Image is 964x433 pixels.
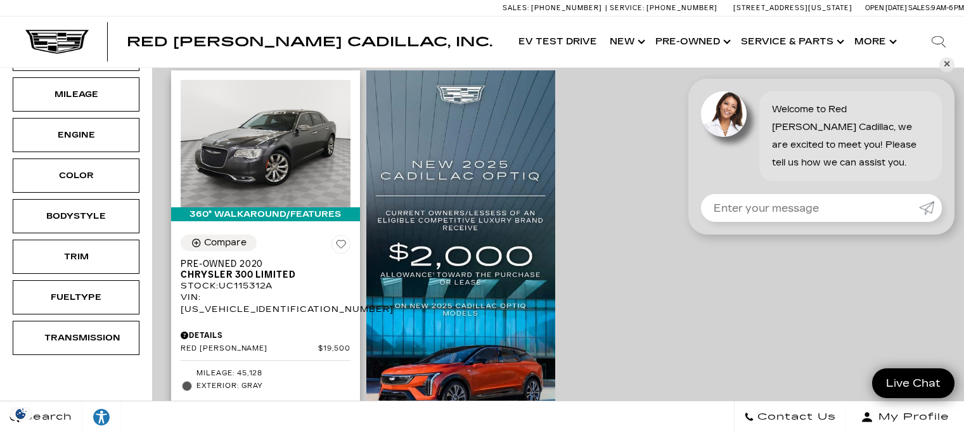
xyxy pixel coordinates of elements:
[701,91,747,137] img: Agent profile photo
[754,408,836,426] span: Contact Us
[318,344,350,354] span: $19,500
[503,4,605,11] a: Sales: [PHONE_NUMBER]
[44,331,108,345] div: Transmission
[181,367,350,380] li: Mileage: 45,128
[848,16,901,67] button: More
[181,235,257,251] button: Compare Vehicle
[931,4,964,12] span: 9 AM-6 PM
[6,407,35,420] img: Opt-Out Icon
[13,321,139,355] div: TransmissionTransmission
[171,207,360,221] div: 360° WalkAround/Features
[127,36,492,48] a: Red [PERSON_NAME] Cadillac, Inc.
[25,30,89,54] img: Cadillac Dark Logo with Cadillac White Text
[44,250,108,264] div: Trim
[872,368,954,398] a: Live Chat
[20,408,72,426] span: Search
[13,280,139,314] div: FueltypeFueltype
[181,269,341,280] span: Chrysler 300 Limited
[181,280,350,292] div: Stock : UC115312A
[196,380,350,392] span: Exterior: Gray
[44,209,108,223] div: Bodystyle
[181,330,350,341] div: Pricing Details - Pre-Owned 2020 Chrysler 300 Limited
[181,80,350,207] img: 2020 Chrysler 300 Limited
[735,16,848,67] a: Service & Parts
[44,87,108,101] div: Mileage
[181,259,341,269] span: Pre-Owned 2020
[82,401,121,433] a: Explore your accessibility options
[649,16,735,67] a: Pre-Owned
[733,4,852,12] a: [STREET_ADDRESS][US_STATE]
[6,407,35,420] section: Click to Open Cookie Consent Modal
[181,259,350,280] a: Pre-Owned 2020Chrysler 300 Limited
[181,344,318,354] span: Red [PERSON_NAME]
[331,235,350,259] button: Save Vehicle
[13,158,139,193] div: ColorColor
[846,401,964,433] button: Open user profile menu
[759,91,942,181] div: Welcome to Red [PERSON_NAME] Cadillac, we are excited to meet you! Please tell us how we can assi...
[181,344,350,354] a: Red [PERSON_NAME] $19,500
[13,199,139,233] div: BodystyleBodystyle
[204,237,247,249] div: Compare
[605,4,721,11] a: Service: [PHONE_NUMBER]
[701,194,919,222] input: Enter your message
[44,290,108,304] div: Fueltype
[13,118,139,152] div: EngineEngine
[13,77,139,112] div: MileageMileage
[44,128,108,142] div: Engine
[13,240,139,274] div: TrimTrim
[512,16,603,67] a: EV Test Drive
[919,194,942,222] a: Submit
[503,4,529,12] span: Sales:
[646,4,717,12] span: [PHONE_NUMBER]
[181,292,350,314] div: VIN: [US_VEHICLE_IDENTIFICATION_NUMBER]
[127,34,492,49] span: Red [PERSON_NAME] Cadillac, Inc.
[44,169,108,183] div: Color
[82,408,120,427] div: Explore your accessibility options
[880,376,947,391] span: Live Chat
[873,408,949,426] span: My Profile
[908,4,931,12] span: Sales:
[865,4,907,12] span: Open [DATE]
[531,4,602,12] span: [PHONE_NUMBER]
[734,401,846,433] a: Contact Us
[610,4,645,12] span: Service:
[603,16,649,67] a: New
